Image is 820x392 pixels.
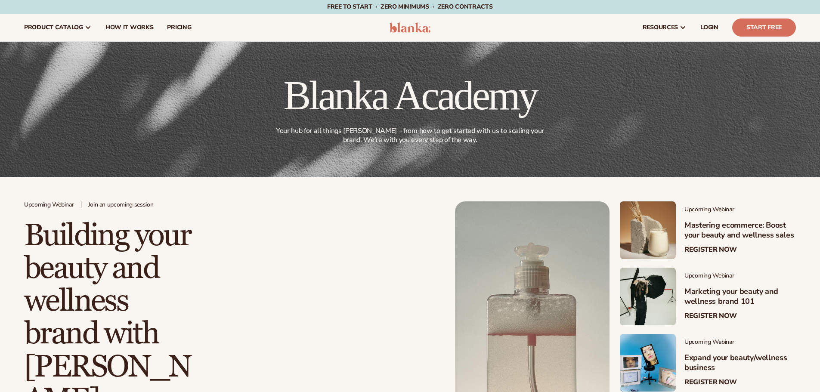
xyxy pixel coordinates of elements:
span: Join an upcoming session [88,201,154,209]
span: Upcoming Webinar [684,272,796,280]
h3: Expand your beauty/wellness business [684,353,796,373]
span: Upcoming Webinar [24,201,74,209]
span: Upcoming Webinar [684,206,796,213]
span: Free to start · ZERO minimums · ZERO contracts [327,3,492,11]
span: product catalog [24,24,83,31]
a: product catalog [17,14,99,41]
a: LOGIN [693,14,725,41]
h1: Blanka Academy [271,75,549,116]
span: pricing [167,24,191,31]
span: Upcoming Webinar [684,339,796,346]
span: resources [643,24,678,31]
a: Register Now [684,378,737,386]
a: resources [636,14,693,41]
a: Register Now [684,312,737,320]
a: pricing [160,14,198,41]
h3: Mastering ecommerce: Boost your beauty and wellness sales [684,220,796,241]
span: LOGIN [700,24,718,31]
img: logo [390,22,430,33]
a: Start Free [732,19,796,37]
p: Your hub for all things [PERSON_NAME] – from how to get started with us to scaling your brand. We... [273,127,548,145]
a: How It Works [99,14,161,41]
h3: Marketing your beauty and wellness brand 101 [684,287,796,307]
span: How It Works [105,24,154,31]
a: Register Now [684,246,737,254]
